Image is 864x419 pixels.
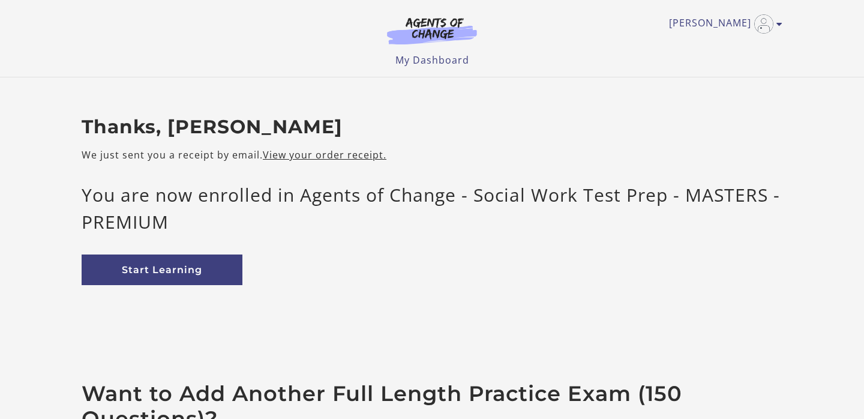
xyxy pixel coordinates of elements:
[263,148,386,161] a: View your order receipt.
[669,14,776,34] a: Toggle menu
[82,116,782,139] h2: Thanks, [PERSON_NAME]
[395,53,469,67] a: My Dashboard
[374,17,490,44] img: Agents of Change Logo
[82,181,782,235] p: You are now enrolled in Agents of Change - Social Work Test Prep - MASTERS - PREMIUM
[82,255,242,285] a: Start Learning
[82,148,782,162] p: We just sent you a receipt by email.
